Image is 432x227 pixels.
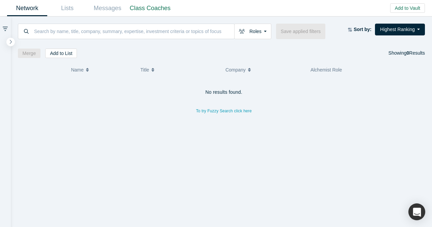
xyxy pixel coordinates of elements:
span: Name [71,63,83,77]
h4: No results found. [18,89,430,95]
button: Title [140,63,218,77]
strong: 0 [407,50,409,56]
span: Results [407,50,425,56]
strong: Sort by: [354,27,372,32]
button: Add to Vault [390,3,425,13]
button: Company [225,63,303,77]
button: Merge [18,49,41,58]
a: Network [7,0,47,16]
button: To try Fuzzy Search click here [191,107,256,115]
button: Add to List [45,49,77,58]
div: Showing [388,49,425,58]
button: Save applied filters [276,24,325,39]
button: Roles [234,24,271,39]
input: Search by name, title, company, summary, expertise, investment criteria or topics of focus [33,23,234,39]
span: Company [225,63,246,77]
button: Highest Ranking [375,24,425,35]
span: Alchemist Role [310,67,342,73]
button: Name [71,63,133,77]
span: Title [140,63,149,77]
a: Lists [47,0,87,16]
a: Class Coaches [128,0,173,16]
a: Messages [87,0,128,16]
